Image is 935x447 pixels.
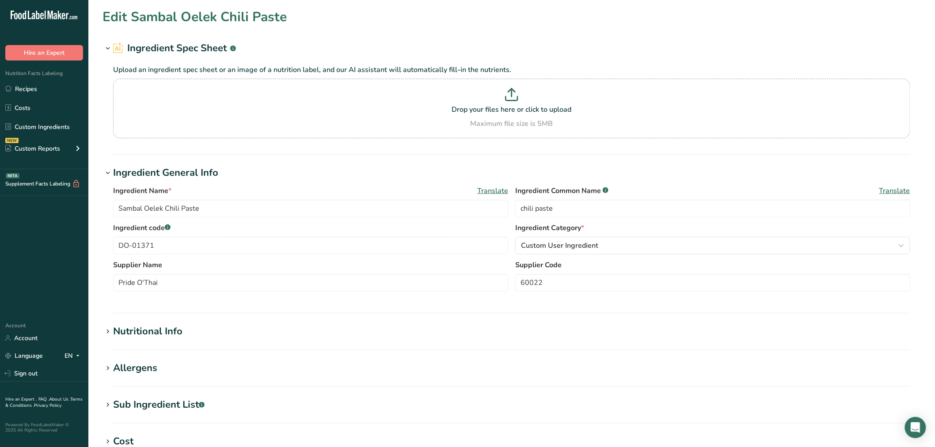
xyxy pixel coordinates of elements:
h1: Edit Sambal Oelek Chili Paste [103,7,287,27]
input: Type your ingredient code here [113,237,508,254]
label: Supplier Code [515,260,910,270]
div: Ingredient General Info [113,166,218,180]
label: Supplier Name [113,260,508,270]
div: Open Intercom Messenger [905,417,926,438]
div: Allergens [113,361,157,375]
div: Powered By FoodLabelMaker © 2025 All Rights Reserved [5,422,83,433]
a: Terms & Conditions . [5,396,83,409]
a: Language [5,348,43,364]
a: About Us . [49,396,70,402]
div: Custom Reports [5,144,60,153]
div: Maximum file size is 5MB [115,118,908,129]
span: Ingredient Name [113,186,171,196]
div: BETA [6,173,19,178]
input: Type your supplier name here [113,274,508,292]
div: EN [65,351,83,361]
p: Upload an ingredient spec sheet or an image of a nutrition label, and our AI assistant will autom... [113,64,910,75]
input: Type an alternate ingredient name if you have [515,200,910,217]
div: Nutritional Info [113,324,182,339]
h2: Ingredient Spec Sheet [113,41,236,56]
input: Type your ingredient name here [113,200,508,217]
span: Translate [477,186,508,196]
span: Translate [879,186,910,196]
div: Sub Ingredient List [113,398,205,412]
button: Hire an Expert [5,45,83,61]
label: Ingredient code [113,223,508,233]
input: Type your supplier code here [515,274,910,292]
a: FAQ . [38,396,49,402]
button: Custom User Ingredient [515,237,910,254]
a: Privacy Policy [34,402,61,409]
a: Hire an Expert . [5,396,37,402]
p: Drop your files here or click to upload [115,104,908,115]
label: Ingredient Category [515,223,910,233]
span: Custom User Ingredient [521,240,598,251]
span: Ingredient Common Name [515,186,608,196]
div: NEW [5,138,19,143]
